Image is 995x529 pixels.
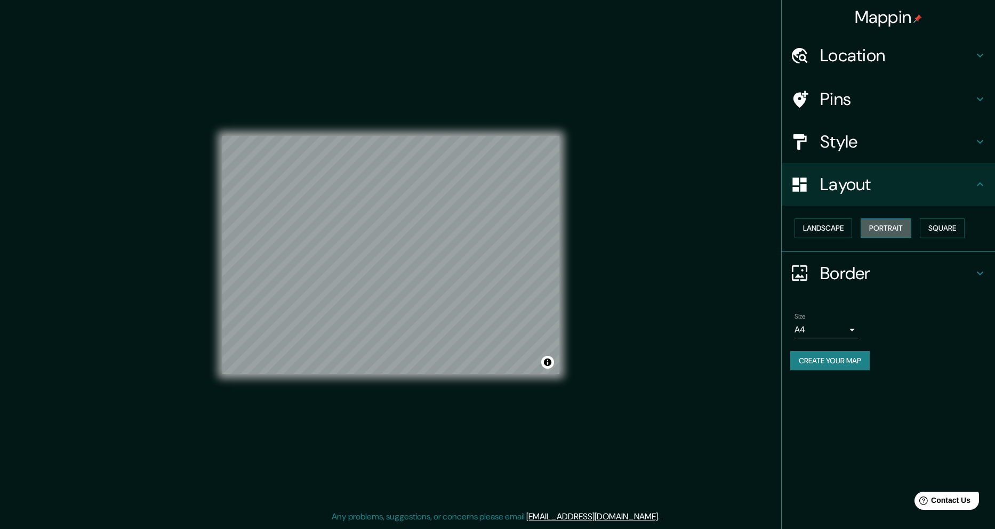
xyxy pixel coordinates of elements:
[782,34,995,77] div: Location
[795,321,858,338] div: A4
[541,356,554,369] button: Toggle attribution
[782,252,995,295] div: Border
[861,218,911,238] button: Portrait
[782,78,995,120] div: Pins
[790,351,870,371] button: Create your map
[820,45,974,66] h4: Location
[795,218,852,238] button: Landscape
[920,218,965,238] button: Square
[820,263,974,284] h4: Border
[782,163,995,206] div: Layout
[820,174,974,195] h4: Layout
[661,510,663,523] div: .
[820,88,974,110] h4: Pins
[855,6,922,28] h4: Mappin
[795,312,806,321] label: Size
[222,136,559,374] canvas: Map
[900,487,983,517] iframe: Help widget launcher
[913,14,922,23] img: pin-icon.png
[782,120,995,163] div: Style
[526,511,658,522] a: [EMAIL_ADDRESS][DOMAIN_NAME]
[332,510,660,523] p: Any problems, suggestions, or concerns please email .
[660,510,661,523] div: .
[820,131,974,152] h4: Style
